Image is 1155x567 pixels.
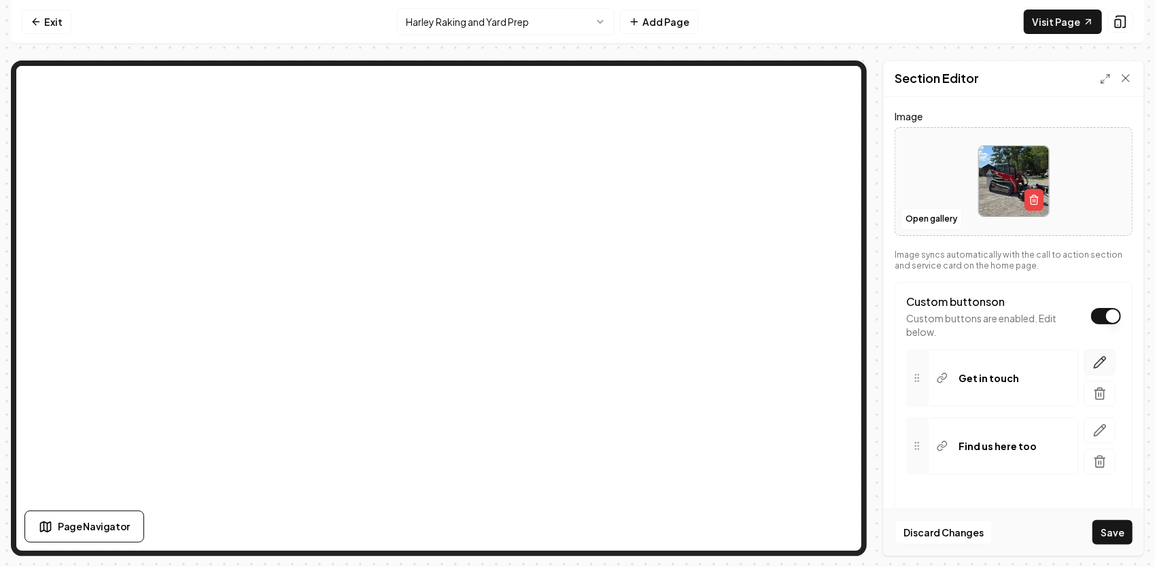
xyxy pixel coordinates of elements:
p: Image syncs automatically with the call to action section and service card on the home page. [895,250,1133,271]
span: Page Navigator [58,519,130,534]
button: Add Page [620,10,698,34]
label: Image [895,108,1133,124]
p: Get in touch [959,371,1019,385]
img: image [979,146,1049,216]
label: Custom buttons on [906,294,1005,309]
button: Save [1092,520,1133,545]
button: Open gallery [901,208,962,230]
p: Custom buttons are enabled. Edit below. [906,311,1084,339]
h2: Section Editor [895,69,979,88]
button: Discard Changes [895,520,993,545]
p: Find us here too [959,439,1037,453]
button: Page Navigator [24,511,144,543]
a: Visit Page [1024,10,1102,34]
a: Exit [22,10,71,34]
